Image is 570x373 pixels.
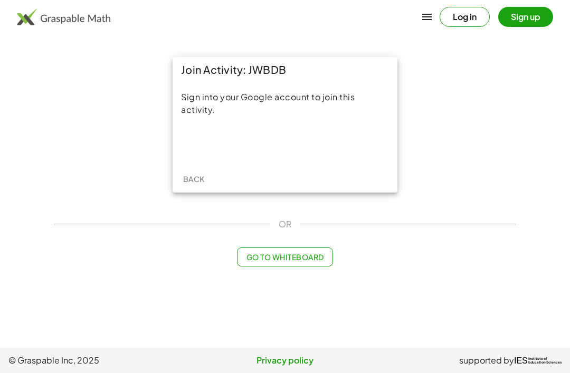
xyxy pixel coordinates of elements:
[528,357,562,365] span: Institute of Education Sciences
[279,218,291,231] span: OR
[183,174,204,184] span: Back
[173,57,397,82] div: Join Activity: JWBDB
[459,354,514,367] span: supported by
[231,132,339,155] iframe: Sign in with Google Button
[498,7,553,27] button: Sign up
[246,252,324,262] span: Go to Whiteboard
[177,169,211,188] button: Back
[237,247,332,266] button: Go to Whiteboard
[236,132,334,155] div: Sign in with Google. Opens in new tab
[8,354,193,367] span: © Graspable Inc, 2025
[440,7,490,27] button: Log in
[181,91,389,116] div: Sign into your Google account to join this activity.
[514,354,562,367] a: IESInstitute ofEducation Sciences
[193,354,377,367] a: Privacy policy
[514,356,528,366] span: IES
